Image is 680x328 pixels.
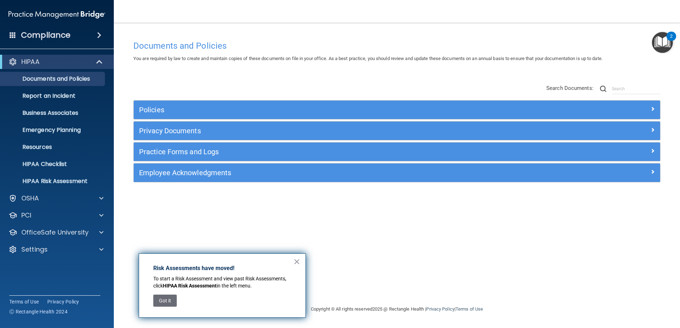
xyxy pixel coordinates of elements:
[652,32,673,53] button: Open Resource Center, 2 new notifications
[9,7,105,22] img: PMB logo
[426,306,454,312] a: Privacy Policy
[139,169,523,177] h5: Employee Acknowledgments
[139,127,523,135] h5: Privacy Documents
[670,36,673,45] div: 2
[21,30,70,40] h4: Compliance
[5,92,102,100] p: Report an Incident
[5,109,102,117] p: Business Associates
[5,144,102,151] p: Resources
[600,86,606,92] img: ic-search.3b580494.png
[456,306,483,312] a: Terms of Use
[153,276,287,289] span: To start a Risk Assessment and view past Risk Assessments, click
[133,56,602,61] span: You are required by law to create and maintain copies of these documents on file in your office. ...
[153,265,234,271] strong: Risk Assessments have moved!
[217,283,252,289] span: in the left menu.
[139,106,523,114] h5: Policies
[21,228,89,237] p: OfficeSafe University
[9,308,68,315] span: Ⓒ Rectangle Health 2024
[21,58,39,66] p: HIPAA
[153,295,177,307] button: Got it
[21,211,31,220] p: PCI
[5,127,102,134] p: Emergency Planning
[546,85,594,91] span: Search Documents:
[133,41,660,50] h4: Documents and Policies
[21,194,39,203] p: OSHA
[267,298,527,321] div: Copyright © All rights reserved 2025 @ Rectangle Health | |
[47,298,79,305] a: Privacy Policy
[5,161,102,168] p: HIPAA Checklist
[612,84,660,94] input: Search
[9,298,39,305] a: Terms of Use
[293,256,300,267] button: Close
[21,245,48,254] p: Settings
[5,178,102,185] p: HIPAA Risk Assessment
[163,283,217,289] strong: HIPAA Risk Assessment
[139,148,523,156] h5: Practice Forms and Logs
[5,75,102,82] p: Documents and Policies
